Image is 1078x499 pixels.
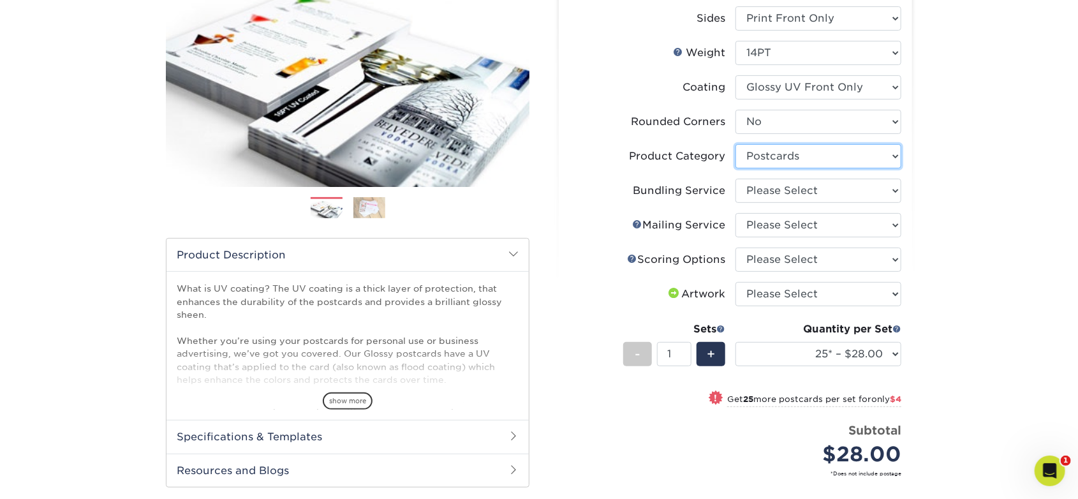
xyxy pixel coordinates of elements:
div: Rounded Corners [631,114,725,130]
h2: Product Description [166,239,529,271]
span: only [871,394,901,404]
iframe: Google Customer Reviews [3,460,108,495]
div: Mailing Service [632,218,725,233]
div: Quantity per Set [735,322,901,337]
span: ! [714,392,718,405]
div: Coating [683,80,725,95]
iframe: Intercom live chat [1035,456,1065,486]
small: Get more postcards per set for [727,394,901,407]
div: Sets [623,322,725,337]
img: Postcards 01 [311,198,343,220]
div: Sides [697,11,725,26]
img: Postcards 02 [353,197,385,219]
div: Scoring Options [627,252,725,267]
span: 1 [1061,456,1071,466]
p: What is UV coating? The UV coating is a thick layer of protection, that enhances the durability o... [177,282,519,477]
h2: Resources and Blogs [166,454,529,487]
span: + [707,345,715,364]
h2: Specifications & Templates [166,420,529,453]
div: Product Category [629,149,725,164]
strong: Subtotal [848,423,901,437]
div: $28.00 [745,439,901,470]
strong: 25 [743,394,753,404]
div: Weight [673,45,725,61]
small: *Does not include postage [579,470,901,477]
div: Bundling Service [633,183,725,198]
span: - [635,345,640,364]
div: Artwork [666,287,725,302]
span: $4 [890,394,901,404]
span: show more [323,392,373,410]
